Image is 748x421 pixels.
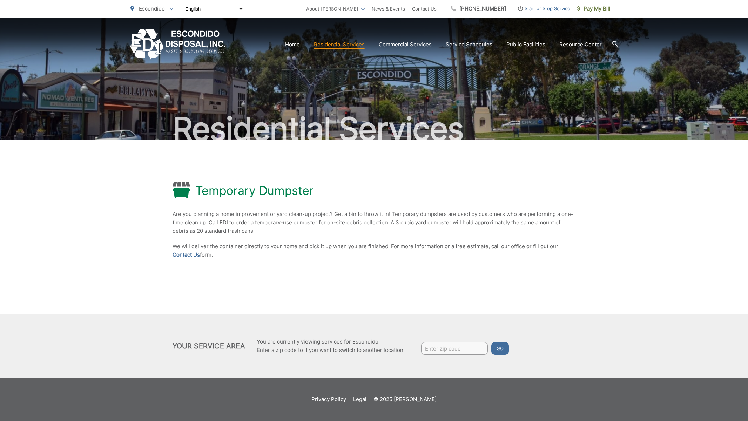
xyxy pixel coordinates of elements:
[314,40,365,49] a: Residential Services
[173,251,200,259] a: Contact Us
[412,5,437,13] a: Contact Us
[139,5,165,12] span: Escondido
[173,210,576,235] p: Are you planning a home improvement or yard clean-up project? Get a bin to throw it in! Temporary...
[195,184,314,198] h1: Temporary Dumpster
[311,395,346,403] a: Privacy Policy
[421,342,488,355] input: Enter zip code
[373,395,437,403] p: © 2025 [PERSON_NAME]
[559,40,602,49] a: Resource Center
[184,6,244,12] select: Select a language
[372,5,405,13] a: News & Events
[506,40,545,49] a: Public Facilities
[446,40,492,49] a: Service Schedules
[577,5,611,13] span: Pay My Bill
[173,342,245,350] h2: Your Service Area
[491,342,509,355] button: Go
[306,5,365,13] a: About [PERSON_NAME]
[257,338,405,354] p: You are currently viewing services for Escondido. Enter a zip code to if you want to switch to an...
[285,40,300,49] a: Home
[353,395,366,403] a: Legal
[173,242,576,259] p: We will deliver the container directly to your home and pick it up when you are finished. For mor...
[379,40,432,49] a: Commercial Services
[130,111,618,147] h2: Residential Services
[130,29,225,60] a: EDCD logo. Return to the homepage.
